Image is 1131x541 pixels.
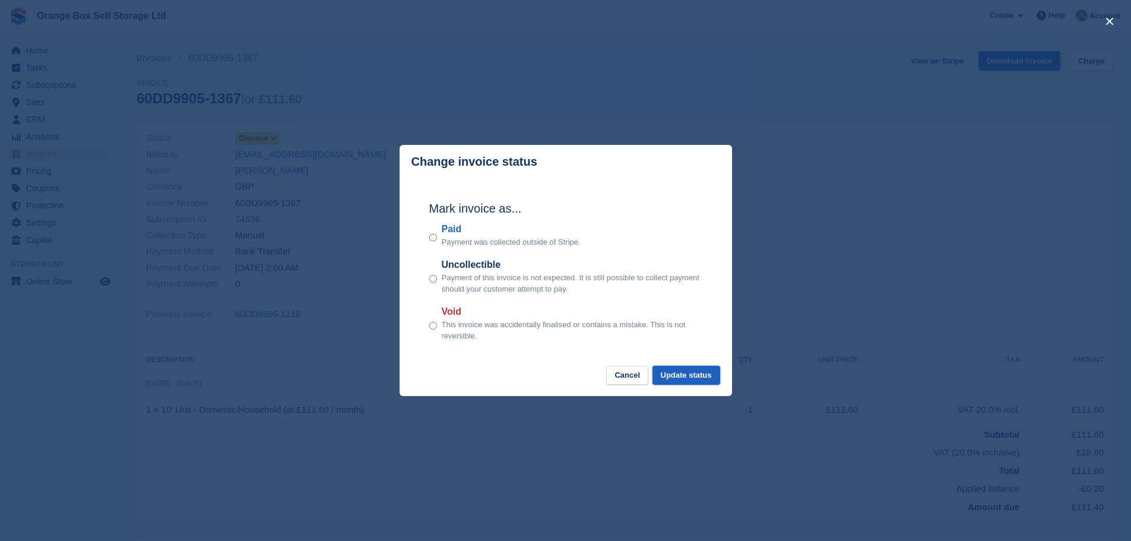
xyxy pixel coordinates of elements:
p: Change invoice status [411,155,537,169]
label: Void [442,305,702,319]
label: Uncollectible [442,258,702,272]
button: close [1100,12,1119,31]
p: Payment of this invoice is not expected. It is still possible to collect payment should your cust... [442,272,702,295]
p: Payment was collected outside of Stripe. [442,236,581,248]
button: Cancel [606,366,648,385]
p: This invoice was accidentally finalised or contains a mistake. This is not reversible. [442,319,702,342]
button: Update status [652,366,720,385]
h2: Mark invoice as... [429,200,702,217]
label: Paid [442,222,581,236]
